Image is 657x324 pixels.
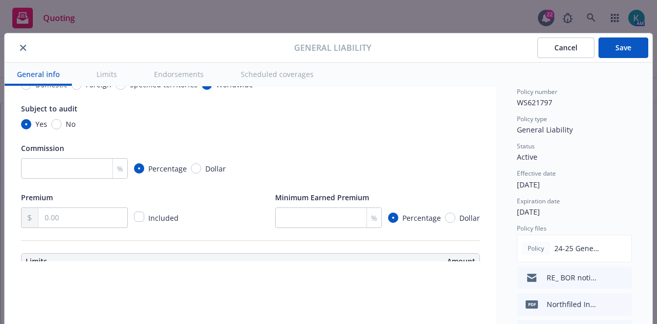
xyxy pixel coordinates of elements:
[547,272,598,283] div: RE_ BOR notice - 10_18_2025 - WS621797 Seed Investco_ LLC .msg
[117,163,123,174] span: %
[517,180,540,189] span: [DATE]
[142,63,216,86] button: Endorsements
[22,254,205,269] th: Limits
[517,169,556,178] span: Effective date
[517,197,560,205] span: Expiration date
[537,37,594,58] button: Cancel
[517,152,537,162] span: Active
[35,119,47,129] span: Yes
[517,98,552,107] span: WS621797
[5,63,72,86] button: General info
[402,213,441,223] span: Percentage
[148,163,187,174] span: Percentage
[66,119,75,129] span: No
[228,63,326,86] button: Scheduled coverages
[517,207,540,217] span: [DATE]
[619,298,628,311] button: preview file
[517,224,547,233] span: Policy files
[294,42,371,54] span: General Liability
[17,42,29,54] button: close
[602,298,610,311] button: download file
[547,299,598,310] div: Northfiled Insurance Company - General Liability Policy - BOR Letter.pdf
[445,213,455,223] input: Dollar
[618,242,627,255] button: preview file
[619,272,628,284] button: preview file
[191,163,201,174] input: Dollar
[134,163,144,174] input: Percentage
[148,213,179,223] span: Included
[517,87,557,96] span: Policy number
[517,125,573,135] span: General Liability
[205,163,226,174] span: Dollar
[255,254,479,269] th: Amount
[51,119,62,129] input: No
[388,213,398,223] input: Percentage
[526,300,538,308] span: pdf
[84,63,129,86] button: Limits
[517,142,535,150] span: Status
[21,143,64,153] span: Commission
[21,193,53,202] span: Premium
[526,244,546,253] span: Policy
[275,193,369,202] span: Minimum Earned Premium
[21,119,31,129] input: Yes
[371,213,377,223] span: %
[602,272,610,284] button: download file
[554,243,602,254] span: 24-25 General Liability (Corporate) - Pol# WS621797 Policy - Northfield Policy.pdf
[21,104,78,113] span: Subject to audit
[602,242,610,255] button: download file
[459,213,480,223] span: Dollar
[38,208,127,227] input: 0.00
[598,37,648,58] button: Save
[517,115,547,123] span: Policy type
